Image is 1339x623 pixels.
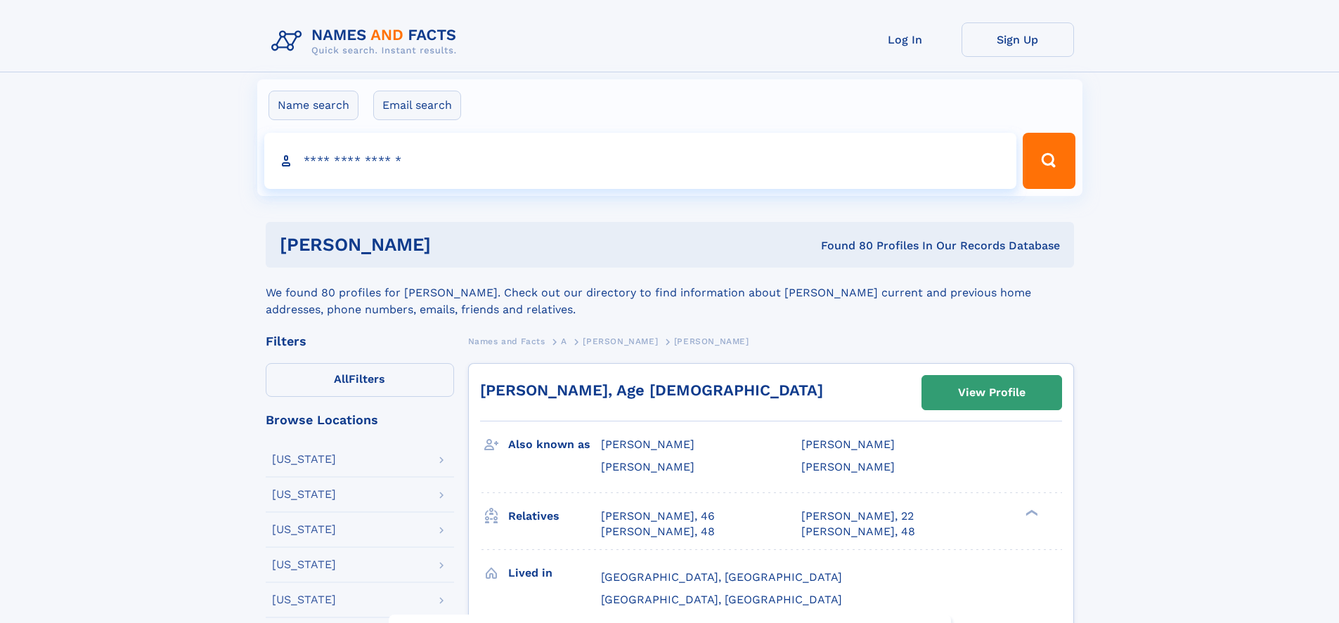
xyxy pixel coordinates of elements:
[266,414,454,426] div: Browse Locations
[508,561,601,585] h3: Lived in
[849,22,962,57] a: Log In
[601,460,694,473] span: [PERSON_NAME]
[674,336,749,346] span: [PERSON_NAME]
[601,509,715,524] a: [PERSON_NAME], 46
[272,559,336,570] div: [US_STATE]
[1022,508,1039,517] div: ❯
[561,336,567,346] span: A
[266,22,468,60] img: Logo Names and Facts
[272,489,336,500] div: [US_STATE]
[583,332,658,350] a: [PERSON_NAME]
[508,504,601,528] h3: Relatives
[801,524,915,539] a: [PERSON_NAME], 48
[272,524,336,535] div: [US_STATE]
[280,236,626,254] h1: [PERSON_NAME]
[266,268,1074,318] div: We found 80 profiles for [PERSON_NAME]. Check out our directory to find information about [PERSON...
[962,22,1074,57] a: Sign Up
[561,332,567,350] a: A
[801,460,895,473] span: [PERSON_NAME]
[266,335,454,348] div: Filters
[373,91,461,120] label: Email search
[601,524,715,539] a: [PERSON_NAME], 48
[480,381,823,399] a: [PERSON_NAME], Age [DEMOGRAPHIC_DATA]
[1023,133,1075,189] button: Search Button
[264,133,1017,189] input: search input
[272,454,336,465] div: [US_STATE]
[626,238,1060,254] div: Found 80 Profiles In Our Records Database
[601,593,842,606] span: [GEOGRAPHIC_DATA], [GEOGRAPHIC_DATA]
[266,363,454,397] label: Filters
[334,372,349,386] span: All
[468,332,545,350] a: Names and Facts
[801,438,895,451] span: [PERSON_NAME]
[801,509,914,524] a: [PERSON_NAME], 22
[583,336,658,346] span: [PERSON_NAME]
[922,376,1061,409] a: View Profile
[601,570,842,584] span: [GEOGRAPHIC_DATA], [GEOGRAPHIC_DATA]
[272,594,336,605] div: [US_STATE]
[601,438,694,451] span: [PERSON_NAME]
[958,376,1026,409] div: View Profile
[508,433,601,457] h3: Also known as
[269,91,358,120] label: Name search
